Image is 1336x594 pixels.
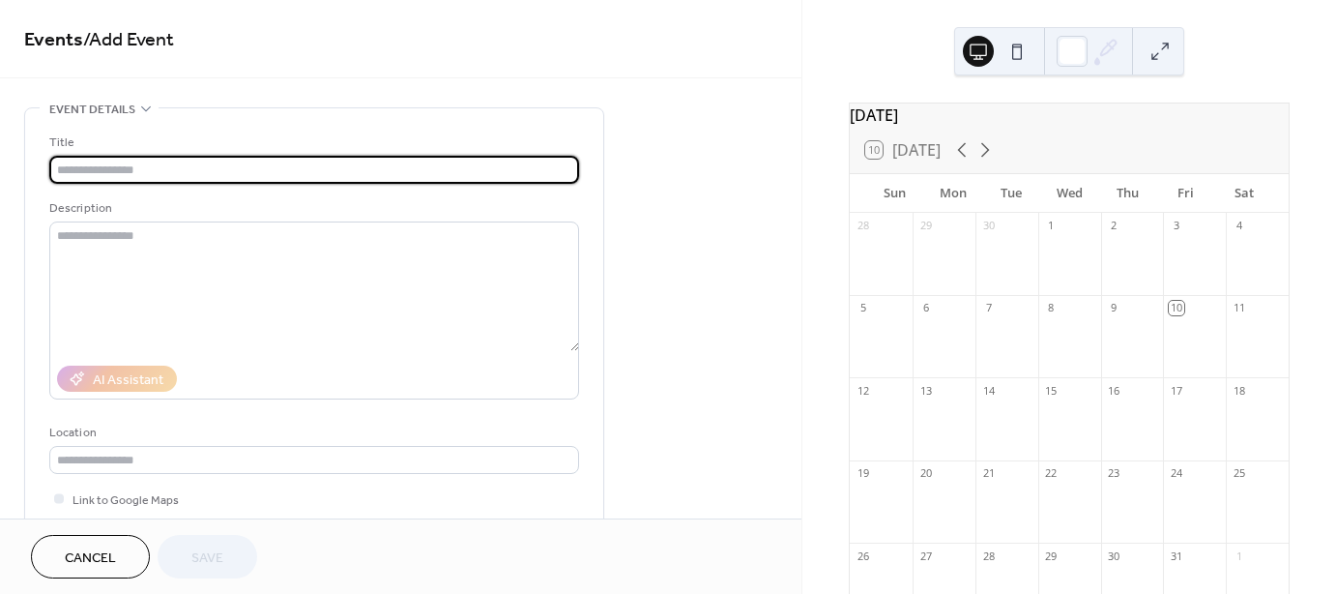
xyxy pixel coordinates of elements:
div: Description [49,198,575,219]
div: 17 [1169,383,1183,398]
div: 23 [1107,466,1121,481]
div: Title [49,133,575,153]
div: 6 [918,301,933,315]
div: 9 [1107,301,1121,315]
div: Sat [1215,174,1273,213]
span: Cancel [65,549,116,569]
div: 4 [1232,219,1246,233]
div: Location [49,423,575,443]
div: Sun [865,174,923,213]
div: 18 [1232,383,1246,398]
div: 27 [918,549,933,563]
div: 13 [918,383,933,398]
div: 22 [1044,466,1059,481]
div: 2 [1107,219,1121,233]
div: 30 [1107,549,1121,563]
div: 29 [918,219,933,233]
div: 11 [1232,301,1246,315]
div: 10 [1169,301,1183,315]
div: 28 [856,219,870,233]
div: 31 [1169,549,1183,563]
button: Cancel [31,535,150,579]
div: 8 [1044,301,1059,315]
div: 12 [856,383,870,398]
span: Event details [49,100,135,120]
div: 19 [856,466,870,481]
div: 28 [981,549,996,563]
div: 14 [981,383,996,398]
div: Mon [923,174,981,213]
div: Tue [982,174,1040,213]
div: 20 [918,466,933,481]
div: 1 [1044,219,1059,233]
div: 5 [856,301,870,315]
div: 29 [1044,549,1059,563]
div: 25 [1232,466,1246,481]
div: 26 [856,549,870,563]
div: [DATE] [850,104,1289,127]
div: 21 [981,466,996,481]
div: 7 [981,301,996,315]
span: Link to Google Maps [73,490,179,511]
span: / Add Event [83,21,174,59]
div: 24 [1169,466,1183,481]
div: 1 [1232,549,1246,563]
div: 15 [1044,383,1059,398]
div: 3 [1169,219,1183,233]
div: 30 [981,219,996,233]
div: Thu [1098,174,1156,213]
div: 16 [1107,383,1121,398]
div: Wed [1040,174,1098,213]
div: Fri [1156,174,1214,213]
a: Events [24,21,83,59]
